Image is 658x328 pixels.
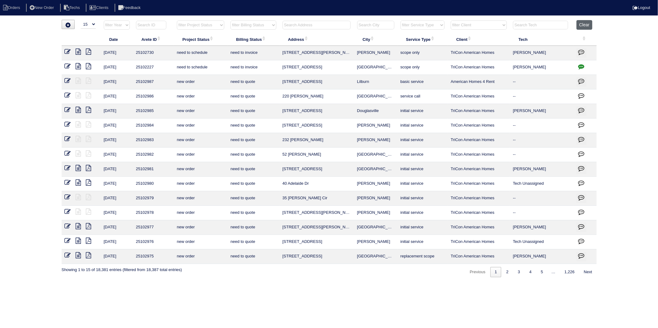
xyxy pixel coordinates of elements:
[397,162,448,177] td: initial service
[510,148,573,162] td: --
[448,249,510,264] td: TriCon American Homes
[354,89,397,104] td: [GEOGRAPHIC_DATA]
[354,104,397,119] td: Douglasville
[133,33,174,46] th: Arete ID: activate to sort column ascending
[448,235,510,249] td: TriCon American Homes
[133,75,174,89] td: 25102987
[279,220,354,235] td: [STREET_ADDRESS][PERSON_NAME]
[547,270,559,274] span: …
[448,33,510,46] th: Client: activate to sort column ascending
[354,46,397,60] td: [PERSON_NAME]
[115,4,146,12] li: Feedback
[101,104,133,119] td: [DATE]
[86,5,113,10] a: Clients
[227,104,279,119] td: need to quote
[279,60,354,75] td: [STREET_ADDRESS]
[227,206,279,220] td: need to quote
[397,119,448,133] td: initial service
[397,206,448,220] td: initial service
[490,267,501,277] a: 1
[510,249,573,264] td: [PERSON_NAME]
[86,4,113,12] li: Clients
[279,191,354,206] td: 35 [PERSON_NAME] Cir
[354,119,397,133] td: [PERSON_NAME]
[101,191,133,206] td: [DATE]
[279,206,354,220] td: [STREET_ADDRESS][PERSON_NAME]
[510,46,573,60] td: [PERSON_NAME]
[397,46,448,60] td: scope only
[101,46,133,60] td: [DATE]
[279,89,354,104] td: 220 [PERSON_NAME]
[101,148,133,162] td: [DATE]
[354,162,397,177] td: [GEOGRAPHIC_DATA]
[227,75,279,89] td: need to quote
[133,220,174,235] td: 25102977
[227,249,279,264] td: need to quote
[510,133,573,148] td: --
[448,119,510,133] td: TriCon American Homes
[101,89,133,104] td: [DATE]
[525,267,536,277] a: 4
[227,33,279,46] th: Billing Status: activate to sort column ascending
[174,133,227,148] td: new order
[227,177,279,191] td: need to quote
[448,104,510,119] td: TriCon American Homes
[174,46,227,60] td: need to schedule
[279,33,354,46] th: Address: activate to sort column ascending
[227,235,279,249] td: need to quote
[510,60,573,75] td: [PERSON_NAME]
[354,33,397,46] th: City: activate to sort column ascending
[448,60,510,75] td: TriCon American Homes
[510,33,573,46] th: Tech
[26,5,59,10] a: New Order
[133,206,174,220] td: 25102978
[510,104,573,119] td: [PERSON_NAME]
[101,177,133,191] td: [DATE]
[354,191,397,206] td: [PERSON_NAME]
[227,148,279,162] td: need to quote
[354,133,397,148] td: [PERSON_NAME]
[133,249,174,264] td: 25102975
[397,75,448,89] td: basic service
[357,21,394,29] input: Search City
[174,89,227,104] td: new order
[354,249,397,264] td: [GEOGRAPHIC_DATA]
[174,60,227,75] td: need to schedule
[133,46,174,60] td: 25102730
[174,206,227,220] td: new order
[101,60,133,75] td: [DATE]
[510,162,573,177] td: [PERSON_NAME]
[279,177,354,191] td: 40 Adelaide Dr
[101,75,133,89] td: [DATE]
[397,191,448,206] td: initial service
[279,148,354,162] td: 52 [PERSON_NAME]
[465,267,490,277] a: Previous
[354,220,397,235] td: [GEOGRAPHIC_DATA]
[279,104,354,119] td: [STREET_ADDRESS]
[133,104,174,119] td: 25102985
[354,148,397,162] td: [GEOGRAPHIC_DATA]
[448,162,510,177] td: TriCon American Homes
[279,75,354,89] td: [STREET_ADDRESS]
[227,60,279,75] td: need to invoice
[101,249,133,264] td: [DATE]
[174,104,227,119] td: new order
[227,89,279,104] td: need to quote
[448,206,510,220] td: TriCon American Homes
[227,162,279,177] td: need to quote
[397,133,448,148] td: initial service
[510,220,573,235] td: [PERSON_NAME]
[448,133,510,148] td: TriCon American Homes
[279,46,354,60] td: [STREET_ADDRESS][PERSON_NAME]
[397,104,448,119] td: initial service
[510,235,573,249] td: Tech Unassigned
[510,191,573,206] td: --
[227,133,279,148] td: need to quote
[101,162,133,177] td: [DATE]
[397,249,448,264] td: replacement scope
[514,267,524,277] a: 3
[174,191,227,206] td: new order
[101,206,133,220] td: [DATE]
[633,5,650,10] a: Logout
[279,133,354,148] td: 232 [PERSON_NAME]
